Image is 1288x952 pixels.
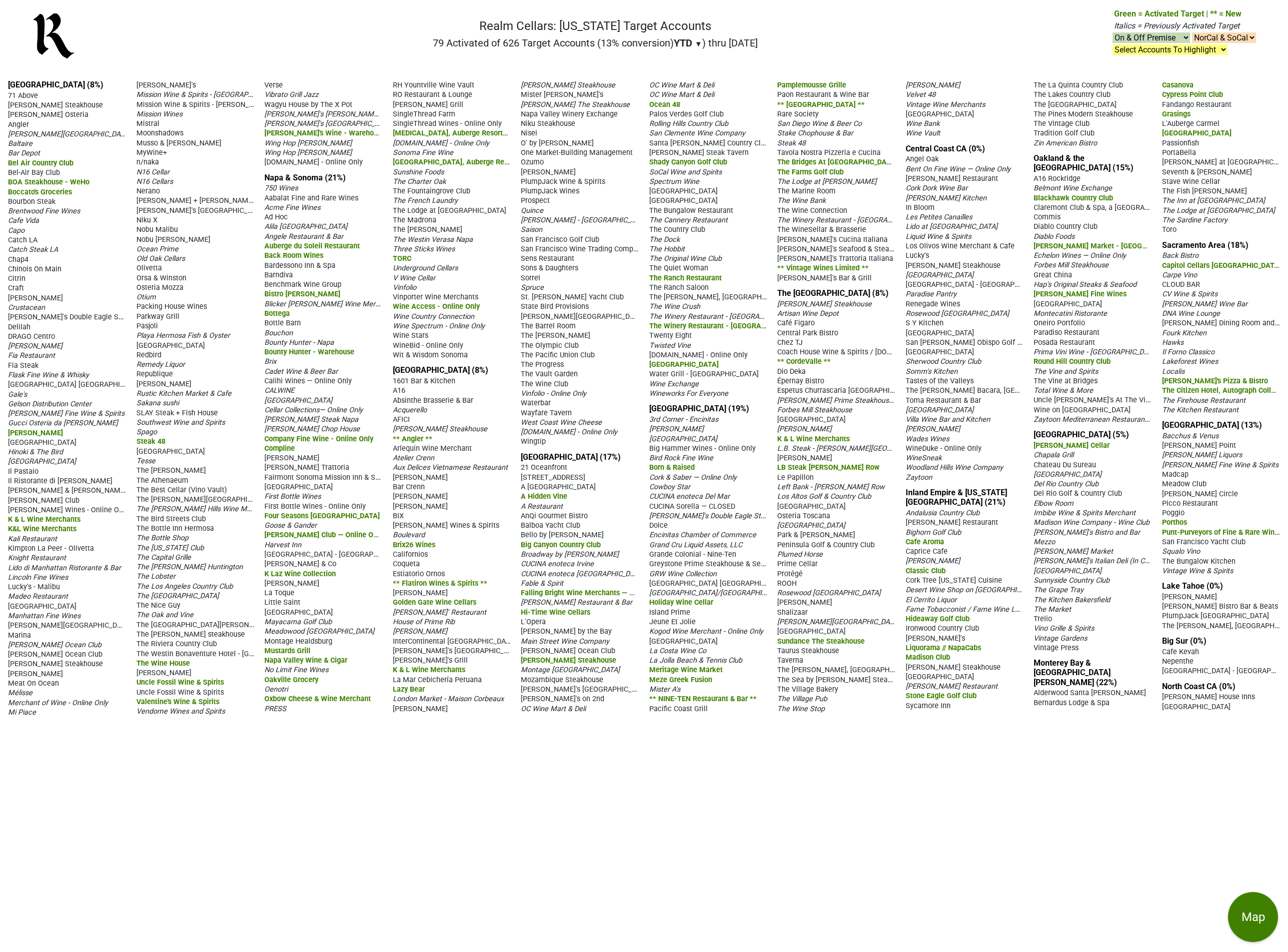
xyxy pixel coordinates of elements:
span: Mission Wines [136,110,182,118]
span: Twenty Eight [649,331,692,340]
span: Angele Restaurant & Bar [264,232,343,241]
span: N16 Cellars [136,177,173,186]
span: RO Restaurant & Lounge [393,90,472,99]
span: Belmont Wine Exchange [1034,184,1112,192]
a: [GEOGRAPHIC_DATA] (5%) [1034,430,1129,439]
span: San Francisco Wine Trading Company [521,244,645,253]
span: [GEOGRAPHIC_DATA] [906,348,974,356]
span: The Sardine Factory [1162,216,1228,224]
span: Nobu Malibu [136,225,178,234]
span: [GEOGRAPHIC_DATA] [906,329,974,337]
span: Los Olivos Wine Merchant & Cafe [906,242,1015,250]
span: Aabalat Fine and Rare Wines [264,194,358,202]
span: [PERSON_NAME][GEOGRAPHIC_DATA] [8,129,130,138]
span: Mission Wine & Spirits - [PERSON_NAME][GEOGRAPHIC_DATA] [136,99,339,109]
a: [GEOGRAPHIC_DATA] (13%) [1162,420,1262,430]
span: The Hobbit [649,245,685,253]
span: The Dock [649,235,680,244]
img: Realm Cellars [32,11,76,61]
span: The Winery Restaurant - [GEOGRAPHIC_DATA] [649,311,797,321]
span: ▼ [695,39,702,48]
span: The Cannery Restaurant [649,216,728,224]
span: Bottle Barn [264,319,301,327]
span: Rolling Hills Country Club [649,119,728,128]
span: Alila [GEOGRAPHIC_DATA] [264,222,347,231]
span: Otium [136,293,156,301]
span: San Diego Wine & Beer Co [777,119,862,128]
span: [GEOGRAPHIC_DATA] [1034,300,1102,308]
a: Napa & Sonoma (21%) [264,173,346,182]
span: Sunshine Foods [393,168,444,176]
span: The Pacific Union Club [521,351,595,359]
span: Fourk Kitchen [1162,329,1207,337]
span: [PERSON_NAME]'s [136,81,196,89]
span: Olivetta [136,264,162,272]
span: Wine Spectrum - Online Only [393,322,485,330]
span: San Francisco Golf Club [521,235,599,244]
span: Chez TJ [777,338,803,347]
span: Toro [1162,225,1177,234]
span: [GEOGRAPHIC_DATA], Auberge Resorts Collection [393,157,555,166]
span: [GEOGRAPHIC_DATA] [1162,129,1232,137]
span: Saison [521,225,542,234]
span: Capo [8,226,24,235]
span: Central Park Bistro [777,329,838,337]
span: Underground Cellars [393,264,458,272]
span: Sens Restaurant [521,254,574,263]
span: Brentwood Fine Wines [8,207,80,215]
span: The Westin Verasa Napa [393,235,473,244]
span: Chap4 [8,255,28,264]
span: Wine Vault [906,129,940,137]
span: The Vintage Club [1034,119,1090,128]
span: Paon Restaurant & Wine Bar [777,90,869,99]
span: Mission Wine & Spirits - [GEOGRAPHIC_DATA] [136,89,281,99]
span: Angler [8,120,29,129]
span: Old Oak Cellars [136,254,185,263]
span: Wagyu House by The X Pot [264,100,352,109]
span: SoCal Wine and Spirits [649,168,722,176]
span: [PERSON_NAME]'s [GEOGRAPHIC_DATA] [136,205,266,215]
span: Sorrel [521,274,540,282]
span: [PERSON_NAME] Steakhouse [777,300,872,308]
h1: Realm Cellars: [US_STATE] Target Accounts [433,19,758,33]
span: [PERSON_NAME] [8,294,63,302]
span: Redbird [136,351,161,359]
span: Ocean 48 [649,100,680,109]
span: Rosewood [GEOGRAPHIC_DATA] [906,309,1009,318]
span: Chinois On Main [8,265,61,273]
h2: 79 Activated of 626 Target Accounts (13% conversion) ) thru [DATE] [433,37,758,49]
span: [PERSON_NAME] Kitchen [906,194,987,202]
a: Monterey Bay & [GEOGRAPHIC_DATA][PERSON_NAME] (22%) [1034,658,1117,687]
span: Lucky's [906,251,929,260]
span: Tradition Golf Club [1034,129,1095,137]
span: Hap's Original Steaks & Seafood [1034,280,1137,289]
span: Catch LA [8,236,37,244]
span: Niku Steakhouse [521,119,575,128]
span: Seventh & [PERSON_NAME] [1162,168,1252,176]
span: [DOMAIN_NAME] - Online Only [264,158,363,166]
span: [PERSON_NAME] Restaurant [906,174,998,183]
a: Lake Tahoe (0%) [1162,581,1223,591]
span: Sonoma Fine Wine [393,148,453,157]
span: The Wine Bank [777,196,826,205]
span: Wine Bank [906,119,940,128]
span: The Inn at [GEOGRAPHIC_DATA] [1162,196,1265,205]
span: The French Laundry [393,196,458,205]
span: The [PERSON_NAME] [393,225,462,234]
span: Ad Hoc [264,213,288,221]
span: OC Wine Mart & Deli [649,90,714,99]
span: [GEOGRAPHIC_DATA] [906,110,974,118]
span: 71 Above [8,91,38,100]
span: The WineSellar & Brasserie [777,225,866,234]
a: The [GEOGRAPHIC_DATA] (8%) [777,288,889,298]
span: One Market-Building Management [521,148,633,157]
span: Vibrato Grill Jazz [264,90,318,99]
span: Bottega [264,309,290,318]
a: [GEOGRAPHIC_DATA] (8%) [8,80,103,89]
span: Wine Stars [393,331,428,340]
span: Renegade Wines [906,300,960,308]
span: The [PERSON_NAME], [GEOGRAPHIC_DATA] [649,292,791,301]
span: Grasings [1162,110,1191,118]
span: Capitol Cellars [GEOGRAPHIC_DATA] [1162,260,1281,270]
span: The Wine Crush [649,302,700,311]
